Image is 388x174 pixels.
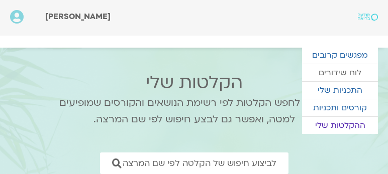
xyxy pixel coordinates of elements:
a: לביצוע חיפוש של הקלטה לפי שם המרצה [100,152,288,174]
h2: הקלטות שלי [46,73,342,93]
a: קורסים ותכניות [302,99,378,116]
p: אפשר לחפש הקלטות לפי רשימת הנושאים והקורסים שמופיעים למטה, ואפשר גם לבצע חיפוש לפי שם המרצה. [46,95,342,128]
span: [PERSON_NAME] [45,11,111,22]
a: ההקלטות שלי [302,117,378,134]
span: לביצוע חיפוש של הקלטה לפי שם המרצה [123,158,276,168]
a: התכניות שלי [302,82,378,99]
a: מפגשים קרובים [302,47,378,64]
a: לוח שידורים [302,64,378,81]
